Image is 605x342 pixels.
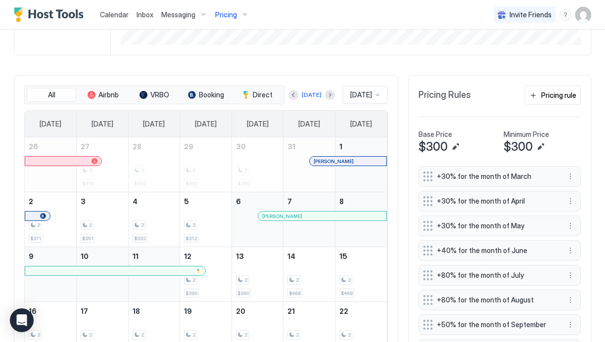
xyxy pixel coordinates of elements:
[339,252,347,260] span: 15
[314,158,354,165] span: [PERSON_NAME]
[419,290,581,310] div: +80% for the month of August menu
[283,192,335,247] td: November 7, 2025
[185,111,227,137] a: Wednesday
[137,10,153,19] span: Inbox
[244,332,247,338] span: 2
[150,90,169,99] span: VRBO
[100,9,129,20] a: Calendar
[25,247,77,302] td: November 9, 2025
[77,302,128,320] a: November 17, 2025
[575,7,591,23] div: User profile
[564,245,576,256] button: More options
[199,90,224,99] span: Booking
[335,302,387,320] a: November 22, 2025
[287,252,295,260] span: 14
[510,10,552,19] span: Invite Friends
[232,302,283,320] a: November 20, 2025
[236,252,244,260] span: 13
[232,137,283,156] a: October 30, 2025
[133,307,140,315] span: 18
[82,235,93,242] span: $351
[29,307,37,315] span: 16
[186,290,197,297] span: $390
[564,319,576,331] button: More options
[236,307,245,315] span: 20
[288,90,298,100] button: Previous month
[78,88,128,102] button: Airbnb
[133,252,139,260] span: 11
[564,171,576,182] div: menu
[192,332,195,338] span: 2
[29,197,33,206] span: 2
[232,247,283,265] a: November 13, 2025
[253,90,273,99] span: Direct
[262,213,302,219] span: [PERSON_NAME]
[100,10,129,19] span: Calendar
[98,90,119,99] span: Airbnb
[25,137,76,156] a: October 26, 2025
[335,192,387,247] td: November 8, 2025
[129,192,180,211] a: November 4, 2025
[283,192,335,211] a: November 7, 2025
[437,320,555,329] span: +50% for the month of September
[128,137,180,192] td: October 28, 2025
[564,245,576,256] div: menu
[180,192,232,247] td: November 5, 2025
[133,142,141,151] span: 28
[25,192,77,247] td: November 2, 2025
[30,235,41,242] span: $371
[300,89,323,101] button: [DATE]
[339,197,344,206] span: 8
[335,247,387,302] td: November 15, 2025
[133,197,138,206] span: 4
[335,247,387,265] a: November 15, 2025
[437,221,555,230] span: +30% for the month of May
[81,197,86,206] span: 3
[564,171,576,182] button: More options
[143,120,165,128] span: [DATE]
[348,332,351,338] span: 2
[82,111,123,137] a: Monday
[232,192,283,211] a: November 6, 2025
[195,120,217,128] span: [DATE]
[564,294,576,306] div: menu
[437,172,555,181] span: +30% for the month of March
[81,252,89,260] span: 10
[437,271,555,280] span: +80% for the month of July
[81,142,90,151] span: 27
[184,252,191,260] span: 12
[450,141,462,153] button: Edit
[186,235,197,242] span: $312
[180,302,232,320] a: November 19, 2025
[244,277,247,283] span: 2
[287,307,295,315] span: 21
[419,166,581,187] div: +30% for the month of March menu
[564,294,576,306] button: More options
[419,314,581,335] div: +50% for the month of September menu
[180,137,232,192] td: October 29, 2025
[348,277,351,283] span: 2
[296,277,299,283] span: 2
[541,90,576,100] div: Pricing rule
[130,88,179,102] button: VRBO
[419,215,581,236] div: +30% for the month of May menu
[237,111,279,137] a: Thursday
[339,307,348,315] span: 22
[141,332,144,338] span: 2
[81,307,88,315] span: 17
[325,90,335,100] button: Next month
[437,197,555,206] span: +30% for the month of April
[283,302,335,320] a: November 21, 2025
[180,247,232,302] td: November 12, 2025
[247,120,269,128] span: [DATE]
[37,222,40,228] span: 2
[564,195,576,207] div: menu
[77,247,129,302] td: November 10, 2025
[77,137,129,192] td: October 27, 2025
[184,197,189,206] span: 5
[419,191,581,212] div: +30% for the month of April menu
[29,252,34,260] span: 9
[504,130,549,139] span: Minimum Price
[180,192,232,211] a: November 5, 2025
[24,85,284,104] div: tab-group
